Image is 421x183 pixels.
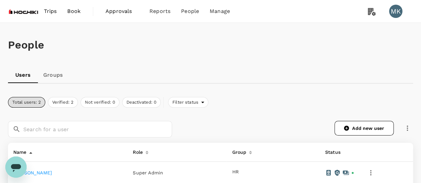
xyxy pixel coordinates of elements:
a: Users [8,67,38,83]
span: Book [67,7,81,15]
h1: People [8,39,413,51]
button: Verified: 2 [48,97,78,108]
img: Hochiki Asia Pacific Pte Ltd [8,4,39,19]
div: Name [11,145,27,156]
button: Total users: 2 [8,97,45,108]
span: Approvals [105,7,139,15]
input: Search for a user [23,121,172,137]
a: Groups [38,67,68,83]
th: Status [320,143,360,162]
a: Add new user [334,121,394,136]
span: Reports [149,7,170,15]
div: Role [130,145,143,156]
div: Filter status [168,97,208,108]
button: Not verified: 0 [81,97,119,108]
span: Super Admin [133,170,163,175]
div: Group [229,145,246,156]
button: HR [232,169,238,175]
button: Deactivated: 0 [122,97,161,108]
span: Trips [44,7,57,15]
span: Filter status [168,99,201,106]
iframe: Button to launch messaging window [5,156,27,178]
div: MK [389,5,402,18]
span: People [181,7,199,15]
span: Manage [210,7,230,15]
a: [PERSON_NAME] [13,170,52,175]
